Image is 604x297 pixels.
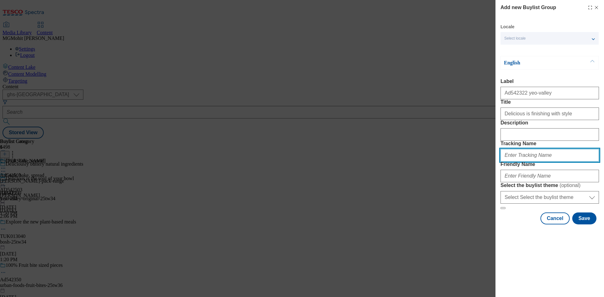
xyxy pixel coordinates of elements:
label: Title [501,99,599,105]
label: Locale [501,25,514,29]
label: Select the buylist theme [501,182,599,189]
input: Enter Friendly Name [501,170,599,182]
input: Enter Tracking Name [501,149,599,162]
input: Enter Title [501,107,599,120]
h4: Add new Buylist Group [501,4,556,11]
label: Friendly Name [501,162,599,167]
span: ( optional ) [560,183,581,188]
button: Select locale [501,32,599,45]
button: Cancel [540,212,569,224]
label: Description [501,120,599,126]
p: English [504,60,570,66]
label: Label [501,79,599,84]
span: Select locale [504,36,526,41]
input: Enter Label [501,87,599,99]
input: Enter Description [501,128,599,141]
button: Save [572,212,596,224]
label: Tracking Name [501,141,599,146]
